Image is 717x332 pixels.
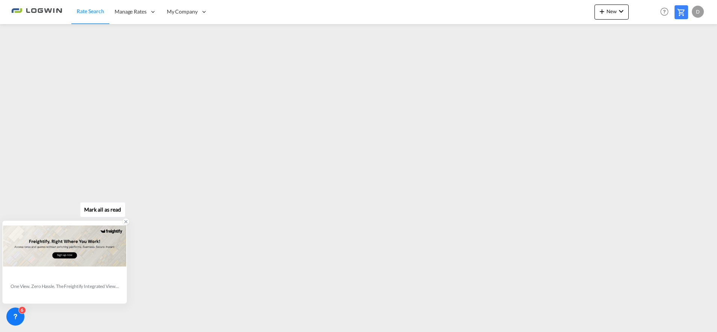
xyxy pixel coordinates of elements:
span: Manage Rates [115,8,147,15]
span: Rate Search [77,8,104,14]
img: 2761ae10d95411efa20a1f5e0282d2d7.png [11,3,62,20]
span: New [597,8,626,14]
span: Help [658,5,671,18]
div: Help [658,5,675,19]
div: D [692,6,704,18]
md-icon: icon-plus 400-fg [597,7,607,16]
md-icon: icon-chevron-down [617,7,626,16]
span: My Company [167,8,198,15]
button: icon-plus 400-fgNewicon-chevron-down [594,5,629,20]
